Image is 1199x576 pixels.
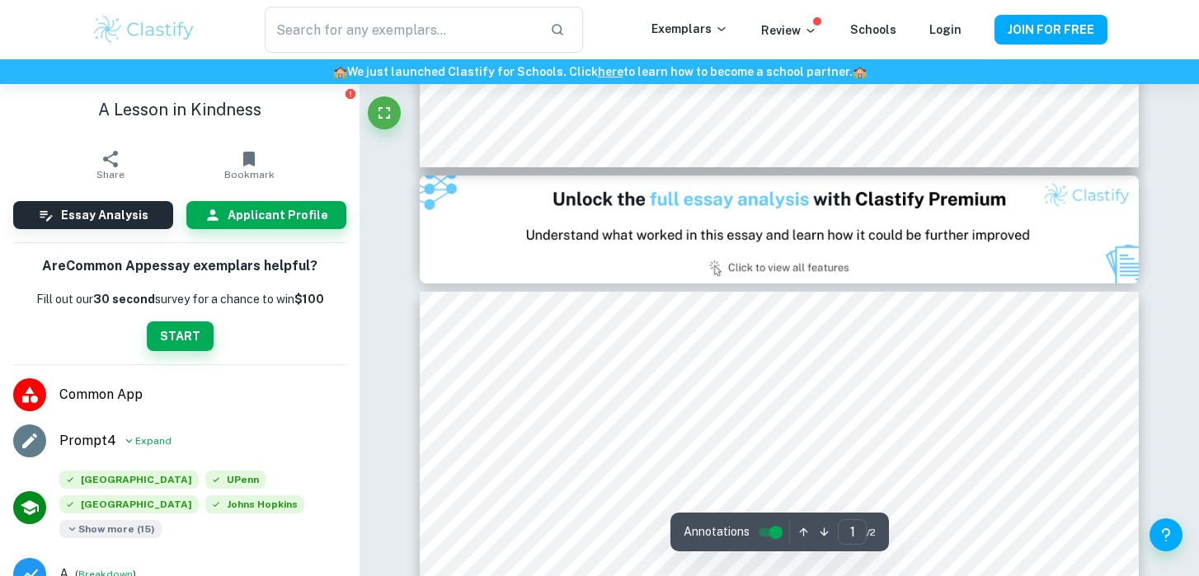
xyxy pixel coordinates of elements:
button: Share [41,142,180,188]
span: UPenn [205,471,266,489]
h6: Essay Analysis [61,206,148,224]
img: Clastify logo [92,13,196,46]
button: JOIN FOR FREE [994,15,1107,44]
span: Bookmark [224,169,275,180]
p: Fill out our survey for a chance to win [36,290,324,308]
div: Accepted: University of Pennsylvania [205,471,266,495]
span: Expand [135,433,172,448]
div: Accepted: Johns Hopkins University [205,495,304,520]
button: Applicant Profile [186,201,346,229]
span: Prompt 4 [59,431,116,451]
p: Review [761,21,817,40]
button: Essay Analysis [13,201,173,229]
a: here [598,65,623,78]
span: 🏫 [333,65,347,78]
a: Prompt4 [59,431,116,451]
div: Accepted: Princeton University [59,495,199,520]
span: Show more ( 15 ) [59,520,162,538]
button: Fullscreen [368,96,401,129]
img: Ad [420,176,1139,283]
h6: We just launched Clastify for Schools. Click to learn how to become a school partner. [3,63,1196,81]
b: 30 second [93,293,155,306]
strong: $100 [294,293,324,306]
div: Accepted: Stanford University [59,471,199,495]
button: Bookmark [180,142,318,188]
h1: A Lesson in Kindness [13,97,346,122]
span: / 2 [867,525,876,540]
h6: Applicant Profile [228,206,328,224]
button: Expand [123,431,172,451]
p: Exemplars [651,20,728,38]
input: Search for any exemplars... [265,7,537,53]
h6: Are Common App essay exemplars helpful? [42,256,317,277]
button: Help and Feedback [1150,518,1183,551]
span: Share [96,169,125,180]
span: [GEOGRAPHIC_DATA] [59,495,199,513]
a: Schools [850,23,896,36]
span: [GEOGRAPHIC_DATA] [59,471,199,489]
button: Report issue [344,87,356,100]
span: 🏫 [853,65,867,78]
span: Johns Hopkins [205,495,304,513]
button: START [147,321,214,351]
span: Common App [59,385,346,405]
span: Annotations [684,523,750,541]
a: Login [929,23,962,36]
